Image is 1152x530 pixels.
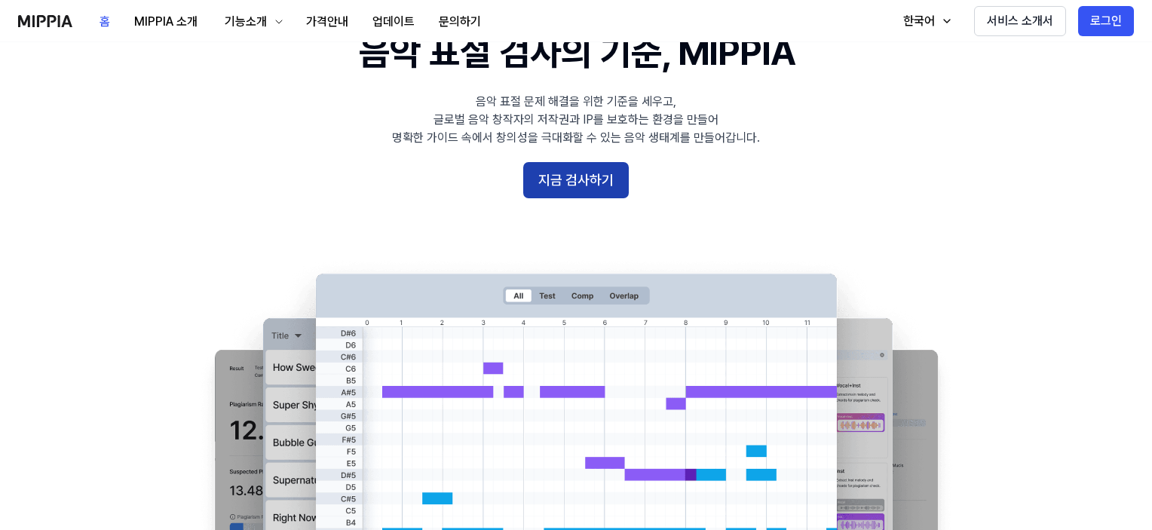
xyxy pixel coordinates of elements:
button: 지금 검사하기 [523,162,629,198]
div: 기능소개 [222,13,270,31]
button: MIPPIA 소개 [122,7,210,37]
button: 한국어 [888,6,962,36]
img: logo [18,15,72,27]
button: 가격안내 [294,7,360,37]
a: 홈 [87,1,122,42]
button: 기능소개 [210,7,294,37]
button: 로그인 [1078,6,1134,36]
a: 업데이트 [360,1,427,42]
button: 업데이트 [360,7,427,37]
button: 서비스 소개서 [974,6,1066,36]
button: 문의하기 [427,7,493,37]
div: 음악 표절 문제 해결을 위한 기준을 세우고, 글로벌 음악 창작자의 저작권과 IP를 보호하는 환경을 만들어 명확한 가이드 속에서 창의성을 극대화할 수 있는 음악 생태계를 만들어... [392,93,760,147]
button: 홈 [87,7,122,37]
h1: 음악 표절 검사의 기준, MIPPIA [359,27,794,78]
div: 한국어 [900,12,938,30]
